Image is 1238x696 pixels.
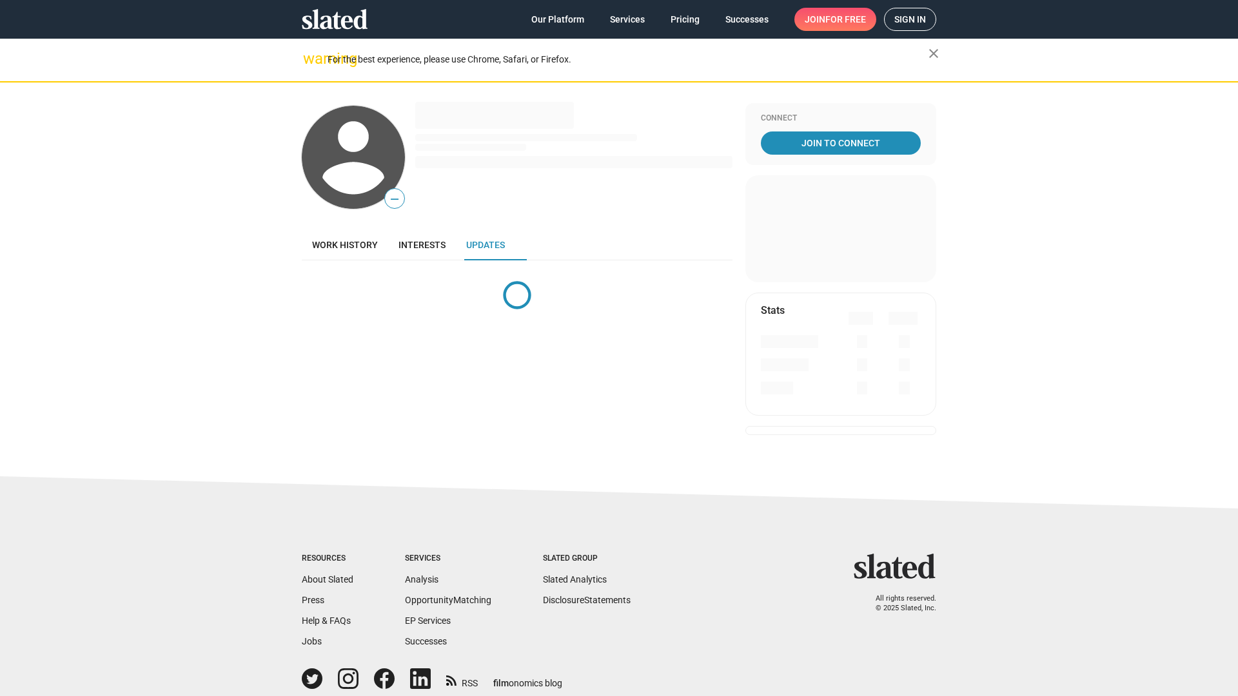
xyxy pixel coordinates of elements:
span: Successes [725,8,769,31]
a: Sign in [884,8,936,31]
a: Join To Connect [761,131,921,155]
span: Join [805,8,866,31]
div: Slated Group [543,554,631,564]
mat-icon: warning [303,51,319,66]
a: Pricing [660,8,710,31]
span: Join To Connect [763,131,918,155]
span: Our Platform [531,8,584,31]
a: Jobs [302,636,322,646]
a: RSS [446,670,478,690]
a: EP Services [405,615,451,626]
a: Services [600,8,655,31]
a: Successes [715,8,779,31]
mat-icon: close [926,46,941,61]
a: Interests [388,229,456,260]
span: Sign in [894,8,926,30]
a: filmonomics blog [493,667,562,690]
p: All rights reserved. © 2025 Slated, Inc. [862,594,936,613]
div: Connect [761,113,921,124]
a: Successes [405,636,447,646]
a: DisclosureStatements [543,595,631,605]
div: Services [405,554,491,564]
a: Help & FAQs [302,615,351,626]
mat-card-title: Stats [761,304,785,317]
span: Pricing [671,8,700,31]
a: Work history [302,229,388,260]
div: Resources [302,554,353,564]
div: For the best experience, please use Chrome, Safari, or Firefox. [328,51,928,68]
span: film [493,678,509,688]
span: Services [610,8,645,31]
a: About Slated [302,574,353,585]
span: Interests [398,240,446,250]
a: Joinfor free [794,8,876,31]
span: Work history [312,240,378,250]
span: Updates [466,240,505,250]
span: — [385,191,404,208]
a: Slated Analytics [543,574,607,585]
a: Updates [456,229,515,260]
a: Our Platform [521,8,594,31]
a: Analysis [405,574,438,585]
a: Press [302,595,324,605]
a: OpportunityMatching [405,595,491,605]
span: for free [825,8,866,31]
